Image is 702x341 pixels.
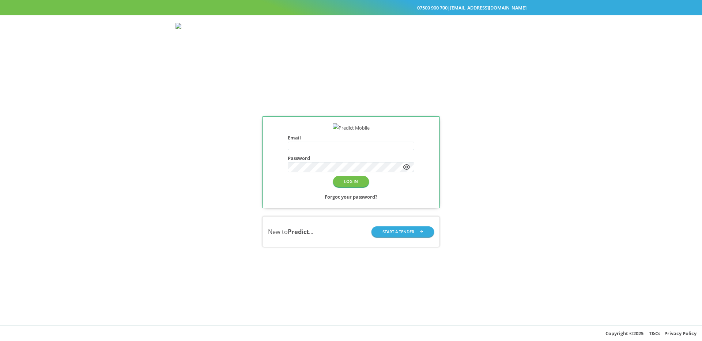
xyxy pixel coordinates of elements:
img: Predict Mobile [175,23,240,32]
img: Predict Mobile [333,123,370,132]
h4: Email [288,135,414,141]
a: T&Cs [649,330,660,337]
h4: Password [288,156,414,161]
button: START A TENDER [371,226,434,237]
div: New to ... [268,227,313,236]
b: Predict [288,227,309,236]
button: LOG IN [333,176,369,187]
div: | [175,3,526,12]
a: Privacy Policy [664,330,697,337]
a: 07500 900 700 [417,4,448,11]
a: Forgot your password? [325,192,377,201]
a: [EMAIL_ADDRESS][DOMAIN_NAME] [450,4,526,11]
